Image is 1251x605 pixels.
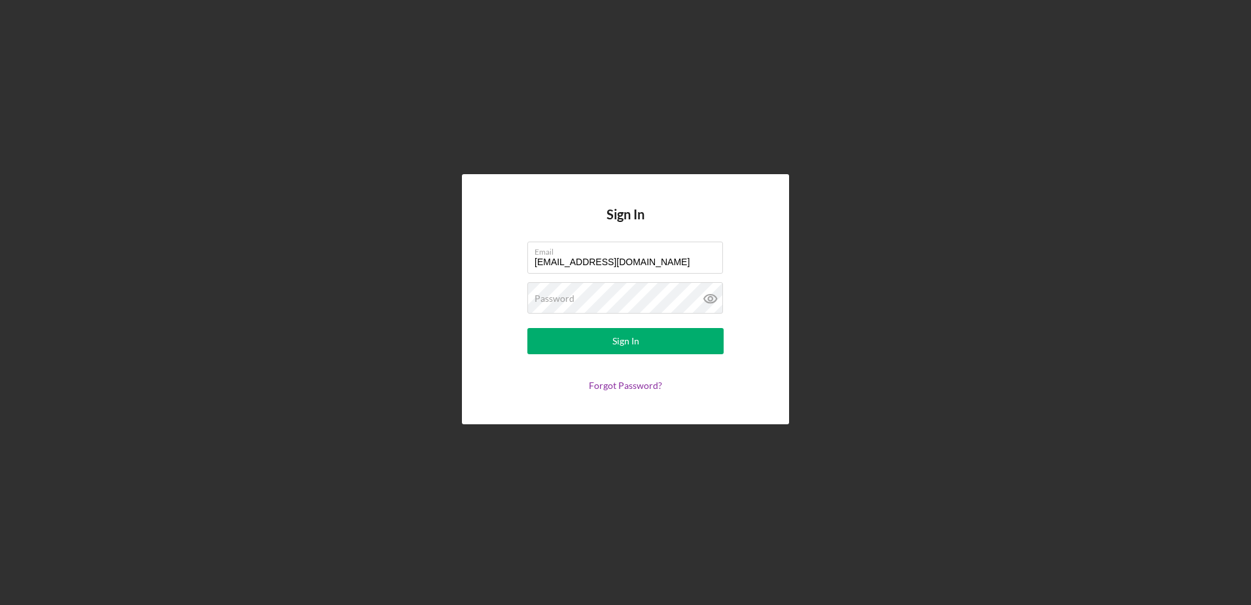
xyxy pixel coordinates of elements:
[612,328,639,354] div: Sign In
[535,293,574,304] label: Password
[527,328,724,354] button: Sign In
[607,207,644,242] h4: Sign In
[589,380,662,391] a: Forgot Password?
[535,242,723,257] label: Email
